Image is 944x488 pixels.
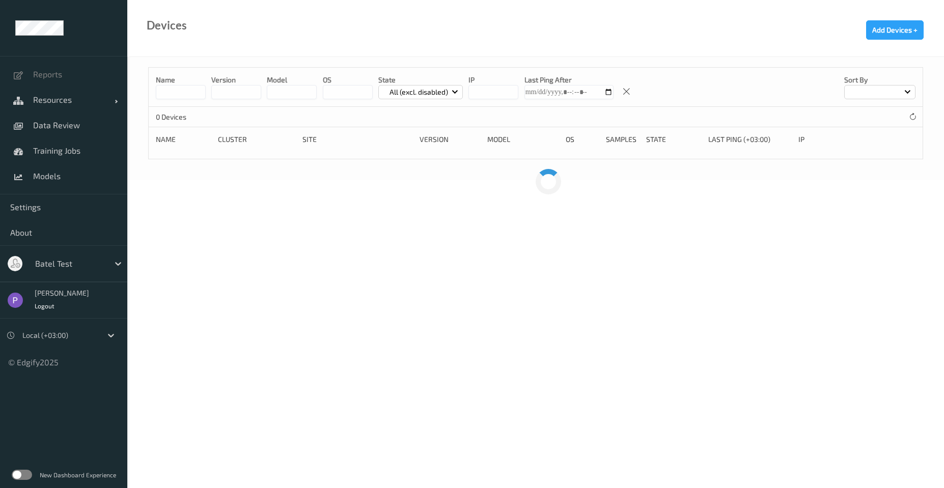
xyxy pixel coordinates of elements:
[156,75,206,85] p: Name
[378,75,463,85] p: State
[866,20,924,40] button: Add Devices +
[218,134,295,145] div: Cluster
[156,112,232,122] p: 0 Devices
[156,134,211,145] div: Name
[606,134,639,145] div: Samples
[386,87,452,97] p: All (excl. disabled)
[420,134,480,145] div: version
[844,75,915,85] p: Sort by
[524,75,614,85] p: Last Ping After
[211,75,261,85] p: version
[302,134,412,145] div: Site
[323,75,373,85] p: OS
[646,134,701,145] div: State
[468,75,518,85] p: IP
[798,134,865,145] div: ip
[566,134,599,145] div: OS
[147,20,187,31] div: Devices
[267,75,317,85] p: model
[487,134,559,145] div: Model
[708,134,791,145] div: Last Ping (+03:00)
